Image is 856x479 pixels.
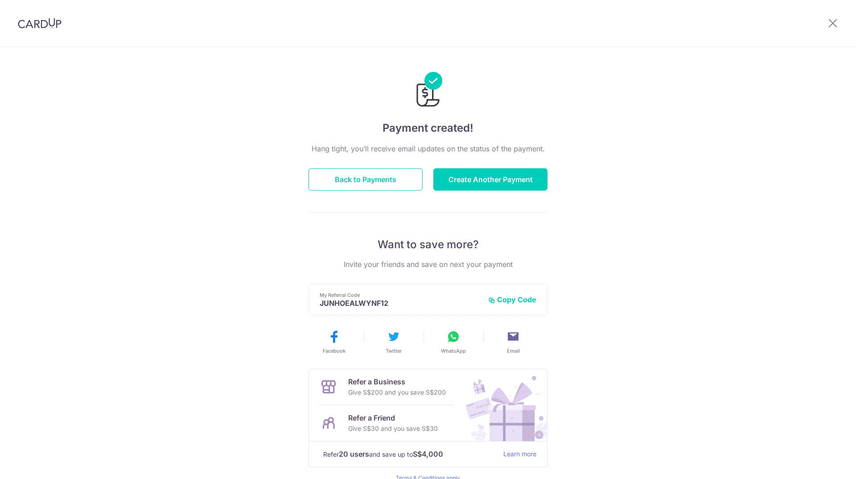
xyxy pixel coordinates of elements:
[308,329,360,354] button: Facebook
[348,376,446,387] p: Refer a Business
[507,347,520,354] span: Email
[309,143,547,154] p: Hang tight, you’ll receive email updates on the status of the payment.
[427,329,480,354] button: WhatsApp
[433,168,547,191] button: Create Another Payment
[488,295,536,304] button: Copy Code
[457,369,547,441] img: Refer
[18,18,62,29] img: CardUp
[320,292,481,299] p: My Referral Code
[309,259,547,270] p: Invite your friends and save on next your payment
[348,387,446,398] p: Give S$200 and you save S$200
[309,120,547,136] h4: Payment created!
[503,449,536,460] a: Learn more
[386,347,402,354] span: Twitter
[309,168,423,191] button: Back to Payments
[348,412,438,423] p: Refer a Friend
[323,449,496,460] p: Refer and save up to
[441,347,466,354] span: WhatsApp
[323,347,346,354] span: Facebook
[487,329,539,354] button: Email
[339,449,369,459] strong: 20 users
[348,423,438,434] p: Give S$30 and you save S$30
[414,72,442,109] img: Payments
[367,329,420,354] button: Twitter
[309,237,547,252] p: Want to save more?
[320,299,481,308] p: JUNHOEALWYNF12
[413,449,443,459] strong: S$4,000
